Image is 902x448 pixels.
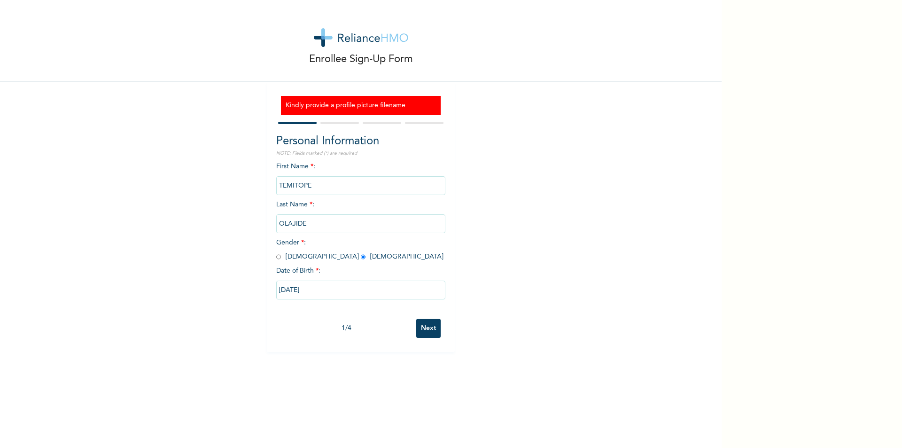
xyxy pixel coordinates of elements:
h2: Personal Information [276,133,445,150]
span: Date of Birth : [276,266,320,276]
input: DD-MM-YYYY [276,281,445,299]
input: Enter your first name [276,176,445,195]
input: Next [416,319,441,338]
h3: Kindly provide a profile picture filename [286,101,436,110]
span: Last Name : [276,201,445,227]
p: Enrollee Sign-Up Form [309,52,413,67]
input: Enter your last name [276,214,445,233]
span: Gender : [DEMOGRAPHIC_DATA] [DEMOGRAPHIC_DATA] [276,239,443,260]
p: NOTE: Fields marked (*) are required [276,150,445,157]
img: logo [314,28,408,47]
span: First Name : [276,163,445,189]
div: 1 / 4 [276,323,416,333]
